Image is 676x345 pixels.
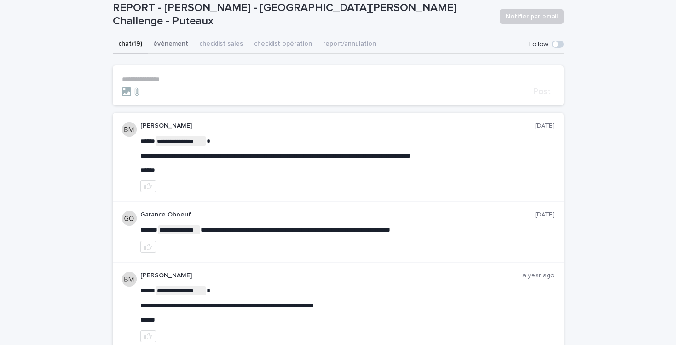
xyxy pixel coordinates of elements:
button: Post [530,88,555,96]
p: [PERSON_NAME] [140,122,535,130]
button: report/annulation [318,35,381,54]
button: chat (19) [113,35,148,54]
button: like this post [140,180,156,192]
button: like this post [140,241,156,253]
p: a year ago [522,272,555,280]
button: checklist sales [194,35,248,54]
p: REPORT - [PERSON_NAME] - [GEOGRAPHIC_DATA][PERSON_NAME] Challenge - Puteaux [113,1,492,28]
p: [PERSON_NAME] [140,272,522,280]
p: [DATE] [535,122,555,130]
button: like this post [140,330,156,342]
p: Garance Oboeuf [140,211,535,219]
p: [DATE] [535,211,555,219]
button: événement [148,35,194,54]
p: Follow [529,41,548,48]
button: checklist opération [248,35,318,54]
span: Notifier par email [506,12,558,21]
span: Post [533,88,551,96]
button: Notifier par email [500,9,564,24]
